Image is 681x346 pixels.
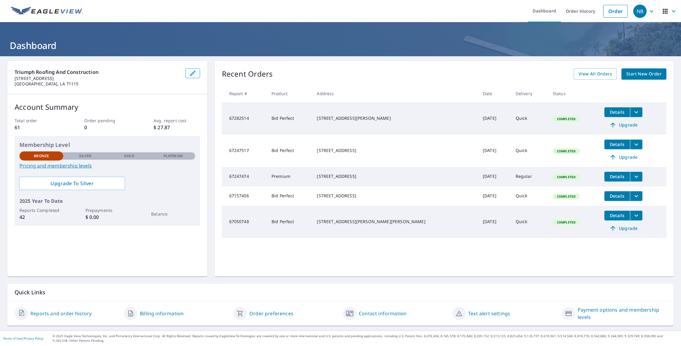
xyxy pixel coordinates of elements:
[19,177,125,190] a: Upgrade To Silver
[124,153,134,159] p: Gold
[604,172,630,182] button: detailsBtn-67247474
[478,102,511,135] td: [DATE]
[630,140,642,149] button: filesDropdownBtn-67247517
[84,124,130,131] p: 0
[511,135,548,167] td: Quick
[267,167,312,186] td: Premium
[19,162,195,169] a: Pricing and membership levels
[317,115,473,121] div: [STREET_ADDRESS][PERSON_NAME]
[222,102,267,135] td: 67282514
[604,120,642,130] a: Upgrade
[24,180,120,187] span: Upgrade To Silver
[608,154,639,161] span: Upgrade
[15,124,61,131] p: 61
[608,141,626,147] span: Details
[478,186,511,206] td: [DATE]
[553,175,579,179] span: Completed
[19,207,63,213] p: Reports Completed
[604,107,630,117] button: detailsBtn-67282514
[267,102,312,135] td: Bid Perfect
[574,68,617,80] a: View All Orders
[19,197,195,205] p: 2025 Year To Date
[626,70,662,78] span: Start New Order
[604,191,630,201] button: detailsBtn-67157406
[222,85,267,102] th: Report #
[633,5,647,18] div: NB
[478,206,511,238] td: [DATE]
[608,121,639,129] span: Upgrade
[154,124,200,131] p: $ 27.87
[85,207,129,213] p: Prepayments
[604,140,630,149] button: detailsBtn-67247517
[222,186,267,206] td: 67157406
[312,85,478,102] th: Address
[608,213,626,218] span: Details
[79,153,92,159] p: Silver
[317,147,473,154] div: [STREET_ADDRESS]
[553,149,579,153] span: Completed
[608,225,639,232] span: Upgrade
[608,109,626,115] span: Details
[267,85,312,102] th: Product
[478,135,511,167] td: [DATE]
[604,152,642,162] a: Upgrade
[630,191,642,201] button: filesDropdownBtn-67157406
[630,211,642,220] button: filesDropdownBtn-67050748
[553,117,579,121] span: Completed
[553,220,579,224] span: Completed
[249,310,293,317] a: Order preferences
[267,186,312,206] td: Bid Perfect
[222,206,267,238] td: 67050748
[164,153,183,159] p: Platinum
[30,310,92,317] a: Reports and order history
[578,306,666,321] a: Payment options and membership levels
[511,186,548,206] td: Quick
[154,117,200,124] p: Avg. report cost
[478,85,511,102] th: Date
[85,213,129,221] p: $ 0.00
[608,193,626,199] span: Details
[608,174,626,179] span: Details
[15,76,181,81] p: [STREET_ADDRESS]
[621,68,666,80] a: Start New Order
[604,211,630,220] button: detailsBtn-67050748
[603,5,628,18] a: Order
[511,85,548,102] th: Delivery
[553,194,579,199] span: Completed
[511,102,548,135] td: Quick
[317,193,473,199] div: [STREET_ADDRESS]
[24,336,43,341] a: Privacy Policy
[3,337,43,340] p: |
[19,213,63,221] p: 42
[359,310,406,317] a: Contact information
[478,167,511,186] td: [DATE]
[19,141,195,149] p: Membership Level
[511,167,548,186] td: Regular
[468,310,510,317] a: Text alert settings
[140,310,184,317] a: Billing information
[317,173,473,179] div: [STREET_ADDRESS]
[11,7,83,16] img: EV Logo
[15,117,61,124] p: Total order
[317,219,473,225] div: [STREET_ADDRESS][PERSON_NAME][PERSON_NAME]
[15,68,181,76] p: Triumph Roofing and Construction
[151,211,195,217] p: Balance
[222,135,267,167] td: 67247517
[579,70,612,78] span: View All Orders
[267,206,312,238] td: Bid Perfect
[222,68,273,80] p: Recent Orders
[15,289,666,296] p: Quick Links
[7,39,674,52] h1: Dashboard
[34,153,49,159] p: Bronze
[511,206,548,238] td: Quick
[222,167,267,186] td: 67247474
[267,135,312,167] td: Bid Perfect
[630,107,642,117] button: filesDropdownBtn-67282514
[630,172,642,182] button: filesDropdownBtn-67247474
[548,85,600,102] th: Status
[15,102,200,112] p: Account Summary
[604,223,642,233] a: Upgrade
[84,117,130,124] p: Order pending
[53,334,678,343] p: © 2025 Eagle View Technologies, Inc. and Pictometry International Corp. All Rights Reserved. Repo...
[15,81,181,87] p: [GEOGRAPHIC_DATA], LA 71115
